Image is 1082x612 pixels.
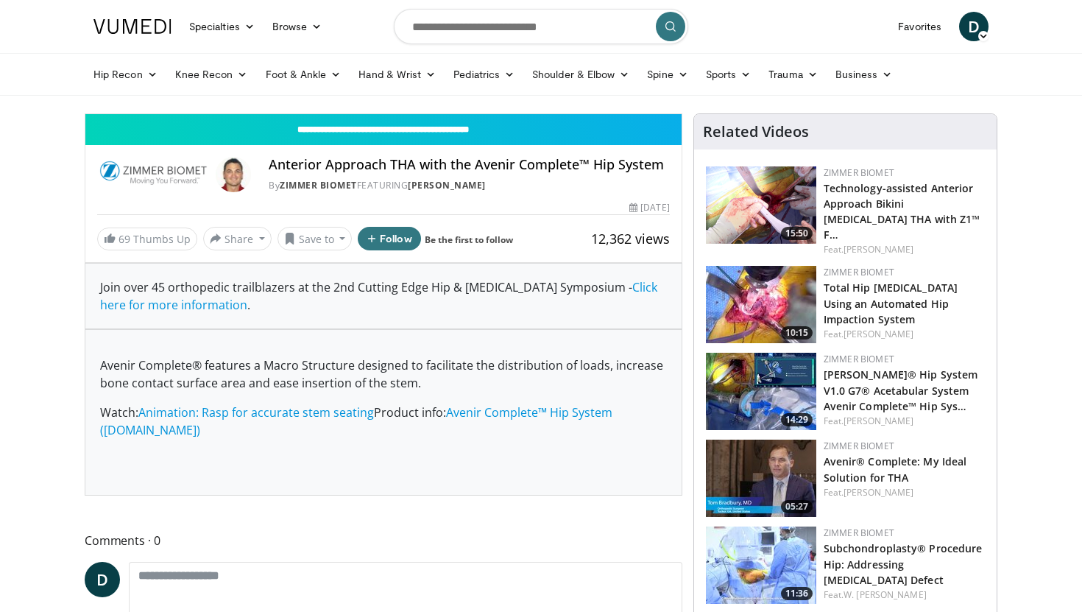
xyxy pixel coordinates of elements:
a: [PERSON_NAME] [844,328,913,340]
a: Animation: Rasp for accurate stem seating [138,404,374,421]
a: Foot & Ankle [257,60,350,89]
a: Be the first to follow [425,233,513,246]
img: e14eeaa8-b44c-4813-8ce8-7e2faa75be29.150x105_q85_crop-smart_upscale.jpg [706,353,816,430]
img: Zimmer Biomet [97,157,210,192]
a: Spine [638,60,696,89]
div: By FEATURING [269,179,669,192]
a: Hip Recon [85,60,166,89]
img: VuMedi Logo [93,19,172,34]
a: Sports [697,60,760,89]
h4: Related Videos [703,123,809,141]
a: [PERSON_NAME] [408,179,486,191]
div: Feat. [824,415,985,428]
a: Favorites [889,12,950,41]
a: Zimmer Biomet [824,440,894,452]
a: [PERSON_NAME] [844,415,913,427]
a: Zimmer Biomet [824,527,894,539]
span: 10:15 [781,326,813,340]
a: Zimmer Biomet [824,166,894,179]
a: Zimmer Biomet [824,353,894,365]
a: Business [827,60,902,89]
button: Save to [277,227,353,250]
a: 05:27 [706,440,816,517]
a: [PERSON_NAME] [844,486,913,499]
a: W. [PERSON_NAME] [844,588,927,601]
a: Knee Recon [166,60,257,89]
input: Search topics, interventions [394,9,688,44]
a: D [959,12,989,41]
a: 10:15 [706,266,816,343]
img: fb3500a4-4dd2-4f5c-8a81-f8678b3ae64e.150x105_q85_crop-smart_upscale.jpg [706,266,816,343]
a: 69 Thumbs Up [97,228,197,250]
a: Avenir® Complete: My Ideal Solution for THA [824,454,967,484]
span: 12,362 views [591,230,670,247]
div: Feat. [824,243,985,256]
div: Feat. [824,328,985,341]
a: Pediatrics [445,60,523,89]
a: Hand & Wrist [350,60,445,89]
p: Avenir Complete® features a Macro Structure designed to facilitate the distribution of loads, inc... [100,356,667,392]
div: Feat. [824,486,985,499]
a: [PERSON_NAME] [844,243,913,256]
button: Share [203,227,272,250]
span: Comments 0 [85,531,682,550]
a: Browse [264,12,331,41]
div: Join over 45 orthopedic trailblazers at the 2nd Cutting Edge Hip & [MEDICAL_DATA] Symposium - . [85,264,682,328]
a: D [85,562,120,597]
a: Subchondroplasty® Procedure Hip: Addressing [MEDICAL_DATA] Defect [824,541,983,586]
img: 896f6787-b5f3-455d-928f-da3bb3055a34.png.150x105_q85_crop-smart_upscale.png [706,166,816,244]
img: d781ef30-791a-46ca-90b1-02dc54ce1b85.150x105_q85_crop-smart_upscale.jpg [706,527,816,604]
div: [DATE] [629,201,669,214]
a: Shoulder & Elbow [523,60,638,89]
a: 15:50 [706,166,816,244]
img: Avatar [216,157,251,192]
a: 14:29 [706,353,816,430]
a: [PERSON_NAME]® Hip System V1.0 G7® Acetabular System Avenir Complete™ Hip Sys… [824,367,978,412]
a: Technology-assisted Anterior Approach Bikini [MEDICAL_DATA] THA with Z1™ F… [824,181,980,242]
button: Follow [358,227,421,250]
img: 34658faa-42cf-45f9-ba82-e22c653dfc78.150x105_q85_crop-smart_upscale.jpg [706,440,816,517]
span: 11:36 [781,587,813,600]
a: 11:36 [706,527,816,604]
p: Watch: Product info: [100,404,667,439]
span: 15:50 [781,227,813,240]
a: Trauma [760,60,827,89]
span: 69 [119,232,130,246]
a: Total Hip [MEDICAL_DATA] Using an Automated Hip Impaction System [824,281,958,326]
span: 14:29 [781,413,813,426]
span: 05:27 [781,500,813,513]
a: Zimmer Biomet [280,179,357,191]
div: Feat. [824,588,985,602]
a: Specialties [180,12,264,41]
h4: Anterior Approach THA with the Avenir Complete™ Hip System [269,157,669,173]
a: Zimmer Biomet [824,266,894,278]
